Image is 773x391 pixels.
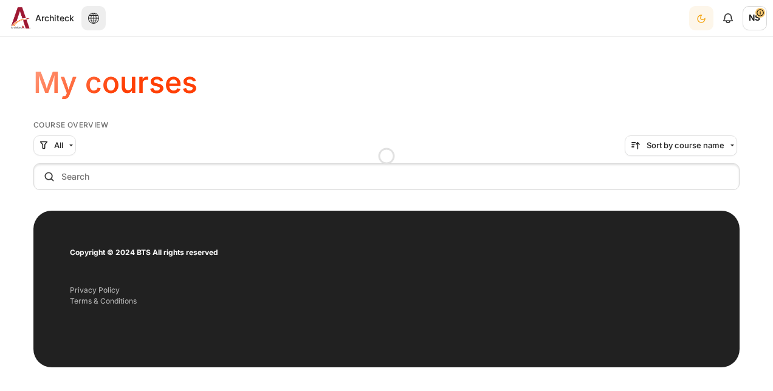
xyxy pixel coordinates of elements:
[33,135,740,192] div: Course overview controls
[625,135,737,156] button: Sorting drop-down menu
[689,6,713,30] button: Light Mode Dark Mode
[70,285,120,294] a: Privacy Policy
[33,120,740,130] h5: Course overview
[70,248,218,257] strong: Copyright © 2024 BTS All rights reserved
[716,6,740,30] div: Show notification window with no new notifications
[35,12,74,24] span: Architeck
[70,296,137,305] a: Terms & Conditions
[81,6,106,30] button: Languages
[743,6,767,30] a: User menu
[6,7,74,29] a: Architeck Architeck
[647,140,724,152] span: Sort by course name
[54,140,63,152] span: All
[690,5,712,30] div: Dark Mode
[11,7,30,29] img: Architeck
[33,163,740,190] input: Search
[33,135,76,156] button: Grouping drop-down menu
[743,6,767,30] span: NS
[33,64,198,101] h1: My courses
